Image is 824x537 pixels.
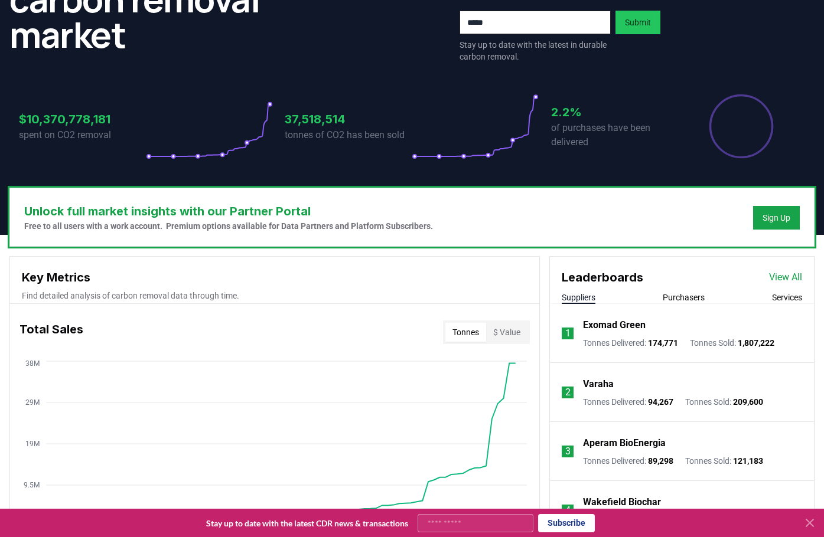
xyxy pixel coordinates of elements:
[648,456,673,466] span: 89,298
[565,503,571,518] p: 4
[753,206,800,230] button: Sign Up
[648,397,673,407] span: 94,267
[763,212,790,224] a: Sign Up
[24,220,433,232] p: Free to all users with a work account. Premium options available for Data Partners and Platform S...
[24,202,433,220] h3: Unlock full market insights with our Partner Portal
[285,128,412,142] p: tonnes of CO2 has been sold
[24,481,40,489] tspan: 9.5M
[769,270,802,284] a: View All
[708,93,774,159] div: Percentage of sales delivered
[690,337,774,349] p: Tonnes Sold :
[22,290,527,302] p: Find detailed analysis of carbon removal data through time.
[460,39,611,63] p: Stay up to date with the latest in durable carbon removal.
[733,456,763,466] span: 121,183
[583,455,673,467] p: Tonnes Delivered :
[565,326,571,340] p: 1
[685,455,763,467] p: Tonnes Sold :
[19,320,83,344] h3: Total Sales
[25,359,40,368] tspan: 38M
[772,292,802,303] button: Services
[565,385,571,400] p: 2
[25,440,40,448] tspan: 19M
[615,11,660,34] button: Submit
[25,398,40,407] tspan: 29M
[445,323,486,342] button: Tonnes
[583,495,661,509] a: Wakefield Biochar
[583,337,678,349] p: Tonnes Delivered :
[551,103,678,121] h3: 2.2%
[583,318,646,332] a: Exomad Green
[285,110,412,128] h3: 37,518,514
[565,444,571,459] p: 3
[562,292,595,303] button: Suppliers
[486,323,527,342] button: $ Value
[738,338,774,348] span: 1,807,222
[19,128,146,142] p: spent on CO2 removal
[22,268,527,286] h3: Key Metrics
[583,396,673,408] p: Tonnes Delivered :
[648,338,678,348] span: 174,771
[685,396,763,408] p: Tonnes Sold :
[19,110,146,128] h3: $10,370,778,181
[733,397,763,407] span: 209,600
[562,268,643,286] h3: Leaderboards
[583,436,666,450] a: Aperam BioEnergia
[663,292,705,303] button: Purchasers
[583,377,614,391] a: Varaha
[551,121,678,149] p: of purchases have been delivered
